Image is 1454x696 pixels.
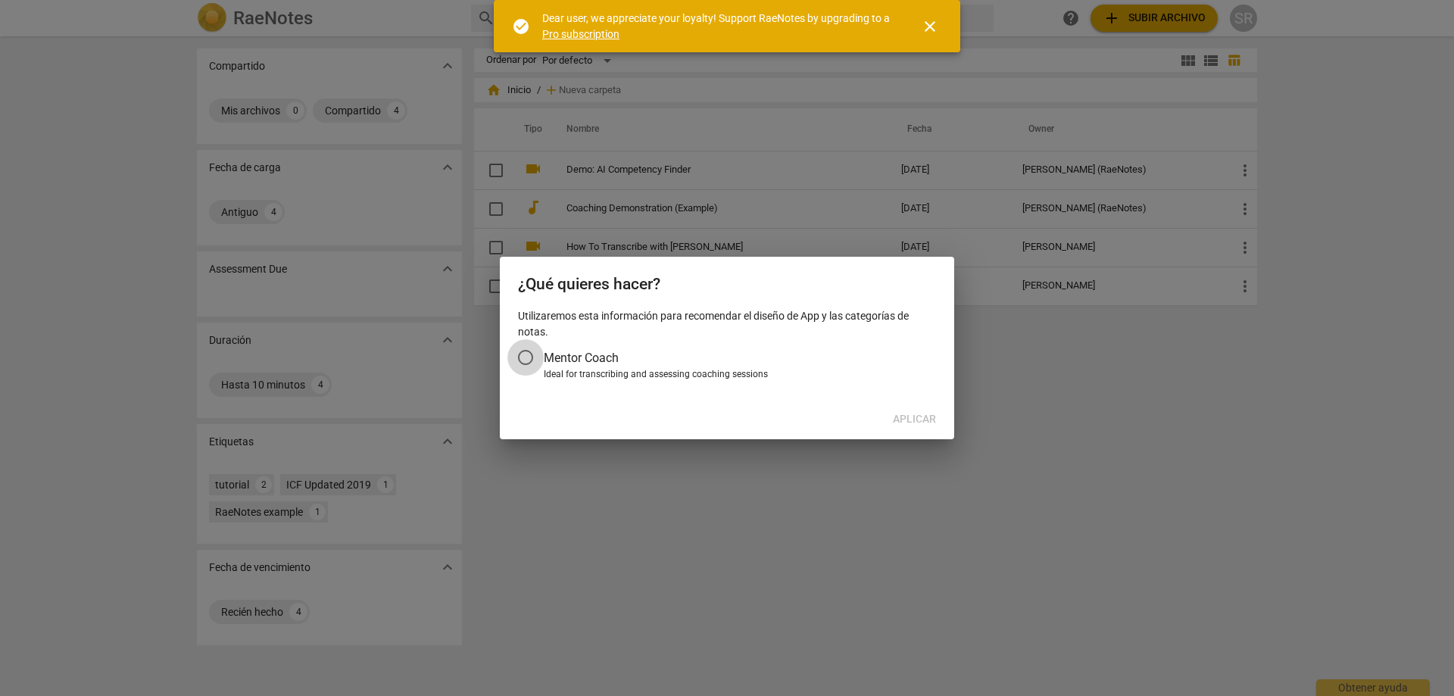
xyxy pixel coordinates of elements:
div: Tipo de cuenta [518,339,936,382]
div: Dear user, we appreciate your loyalty! Support RaeNotes by upgrading to a [542,11,894,42]
span: check_circle [512,17,530,36]
p: Utilizaremos esta información para recomendar el diseño de App y las categorías de notas. [518,308,936,339]
a: Pro subscription [542,28,619,40]
div: Ideal for transcribing and assessing coaching sessions [544,368,931,382]
h2: ¿Qué quieres hacer? [518,275,936,294]
button: Cerrar [912,8,948,45]
span: Mentor Coach [544,349,619,367]
span: close [921,17,939,36]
